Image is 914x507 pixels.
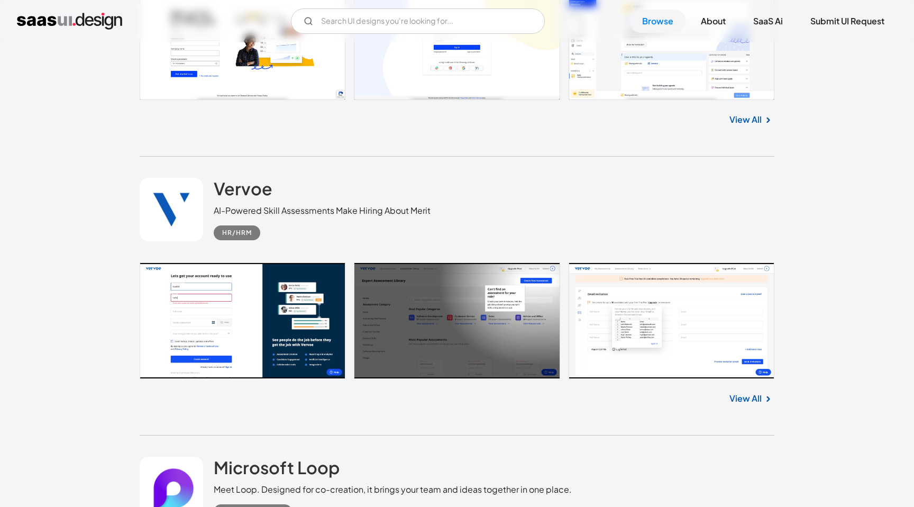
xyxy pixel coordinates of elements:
[17,13,122,30] a: home
[222,227,252,239] div: HR/HRM
[729,113,762,126] a: View All
[798,10,897,33] a: Submit UI Request
[741,10,796,33] a: SaaS Ai
[214,457,340,478] h2: Microsoft Loop
[291,8,545,34] input: Search UI designs you're looking for...
[214,204,431,217] div: AI-Powered Skill Assessments Make Hiring About Merit
[214,457,340,483] a: Microsoft Loop
[214,483,572,496] div: Meet Loop. Designed for co-creation, it brings your team and ideas together in one place.
[729,392,762,405] a: View All
[291,8,545,34] form: Email Form
[214,178,272,204] a: Vervoe
[214,178,272,199] h2: Vervoe
[629,10,686,33] a: Browse
[688,10,738,33] a: About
